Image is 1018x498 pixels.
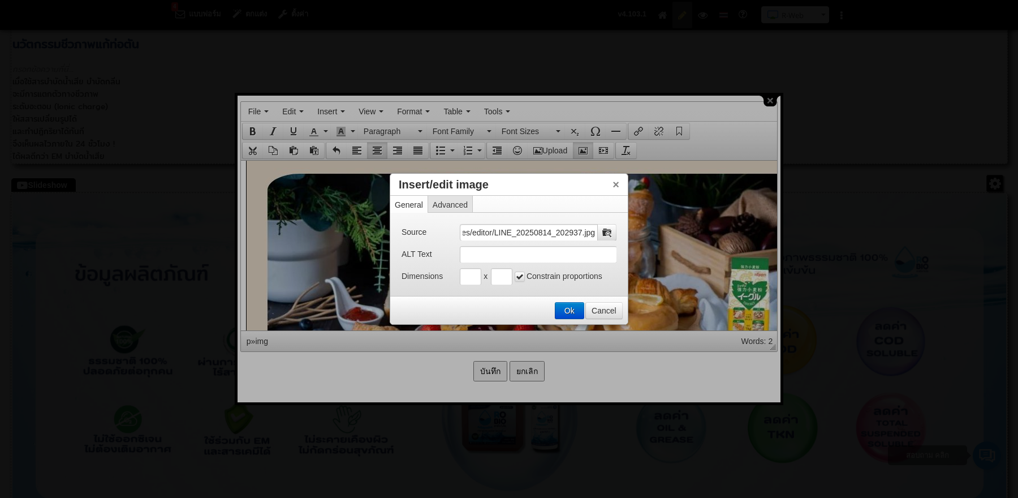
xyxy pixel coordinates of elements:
button: Cancel [586,303,622,319]
div: General [390,196,428,213]
label: ALT Text [402,250,460,259]
div: Insert/edit image [390,173,628,325]
div: Advanced [428,196,473,212]
label: Dimensions [402,272,460,281]
button: Ok [555,303,584,319]
button: × [612,179,619,190]
span: Constrain proportions [527,272,602,281]
label: Source [402,227,460,237]
label: x [484,272,488,281]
